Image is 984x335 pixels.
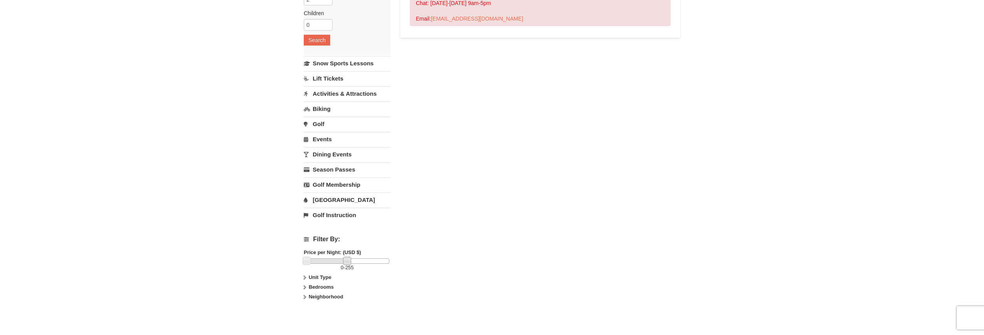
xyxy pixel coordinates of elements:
label: Children [304,9,385,17]
strong: Bedrooms [309,284,334,290]
a: [GEOGRAPHIC_DATA] [304,193,390,207]
a: Biking [304,102,390,116]
button: Search [304,35,330,46]
a: Golf [304,117,390,131]
a: Snow Sports Lessons [304,56,390,70]
a: Activities & Attractions [304,86,390,101]
a: Events [304,132,390,146]
a: Golf Instruction [304,208,390,222]
label: - [304,264,390,272]
span: 255 [345,265,354,270]
a: Lift Tickets [304,71,390,86]
strong: Neighborhood [309,294,343,300]
strong: Price per Night: (USD $) [304,249,361,255]
h4: Filter By: [304,236,390,243]
a: Golf Membership [304,177,390,192]
a: Season Passes [304,162,390,177]
strong: Unit Type [309,274,331,280]
a: Dining Events [304,147,390,161]
span: 0 [341,265,343,270]
a: [EMAIL_ADDRESS][DOMAIN_NAME] [431,16,523,22]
